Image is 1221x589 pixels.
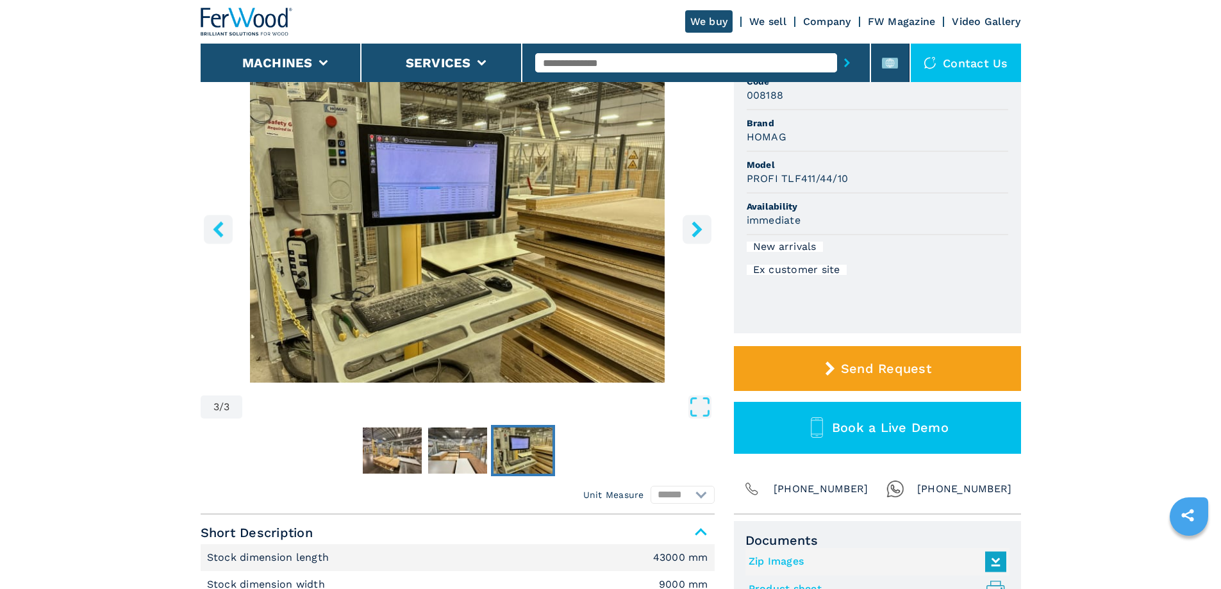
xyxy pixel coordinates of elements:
[747,117,1008,129] span: Brand
[201,425,715,476] nav: Thumbnail Navigation
[734,346,1021,391] button: Send Request
[747,213,801,228] h3: immediate
[224,402,229,412] span: 3
[747,158,1008,171] span: Model
[911,44,1021,82] div: Contact us
[917,480,1012,498] span: [PHONE_NUMBER]
[245,395,711,419] button: Open Fullscreen
[734,402,1021,454] button: Book a Live Demo
[406,55,471,71] button: Services
[583,488,644,501] em: Unit Measure
[743,480,761,498] img: Phone
[747,200,1008,213] span: Availability
[832,420,949,435] span: Book a Live Demo
[426,425,490,476] button: Go to Slide 2
[201,521,715,544] span: Short Description
[491,425,555,476] button: Go to Slide 3
[886,480,904,498] img: Whatsapp
[201,72,715,383] div: Go to Slide 3
[774,480,868,498] span: [PHONE_NUMBER]
[745,533,1009,548] span: Documents
[201,72,715,383] img: Horizontal Storage Systems HOMAG PROFI TLF411/44/10
[653,552,708,563] em: 43000 mm
[749,15,786,28] a: We sell
[747,242,823,252] div: New arrivals
[952,15,1020,28] a: Video Gallery
[747,129,786,144] h3: HOMAG
[841,361,931,376] span: Send Request
[747,171,849,186] h3: PROFI TLF411/44/10
[360,425,424,476] button: Go to Slide 1
[213,402,219,412] span: 3
[837,48,857,78] button: submit-button
[242,55,313,71] button: Machines
[204,215,233,244] button: left-button
[494,427,552,474] img: 615b6700b4cfceaf5aeadf487161eab0
[363,427,422,474] img: 03dc9e8da9b6b867096d907d8fbc141b
[201,8,293,36] img: Ferwood
[747,88,784,103] h3: 008188
[683,215,711,244] button: right-button
[749,551,1000,572] a: Zip Images
[924,56,936,69] img: Contact us
[207,551,333,565] p: Stock dimension length
[1167,531,1211,579] iframe: Chat
[747,265,847,275] div: Ex customer site
[803,15,851,28] a: Company
[685,10,733,33] a: We buy
[219,402,224,412] span: /
[868,15,936,28] a: FW Magazine
[1172,499,1204,531] a: sharethis
[428,427,487,474] img: 521b1807c146c211518136e92329e87c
